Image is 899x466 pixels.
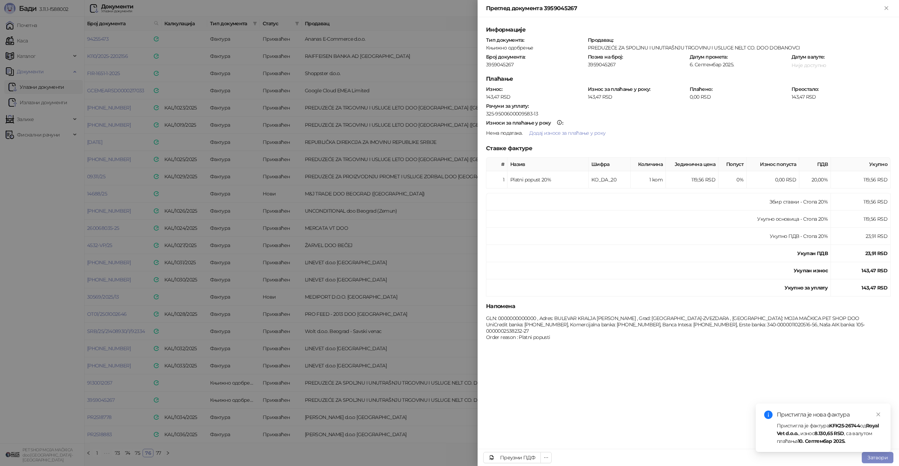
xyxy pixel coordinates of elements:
[486,158,507,171] th: #
[666,158,718,171] th: Јединична цена
[524,127,611,139] button: Додај износе за плаћање у року
[486,37,524,43] strong: Тип документа :
[486,144,891,153] h5: Ставке фактуре
[485,315,891,340] div: GLN: 0000000000000 , Adres: BULEVAR KRALJA [PERSON_NAME] , Grad: [GEOGRAPHIC_DATA]-ZVEZDARA , [GE...
[690,54,727,60] strong: Датум промета :
[588,86,650,92] strong: Износ за плаћање у року :
[831,158,891,171] th: Укупно
[689,61,789,68] div: 6. Септембар 2025.
[797,250,828,257] strong: Укупан ПДВ
[831,171,891,188] td: 119,56 RSD
[831,228,891,245] td: 23,91 RSD
[486,193,831,211] td: Збир ставки - Стопа 20%
[486,103,529,109] strong: Рачуни за уплату :
[777,422,882,445] div: Пристигла је фактура од , износ , са валутом плаћања
[486,54,525,60] strong: Број документа :
[486,111,891,117] div: 325-9500600009583-13
[631,171,666,188] td: 1 kom
[718,158,747,171] th: Попуст
[831,193,891,211] td: 119,56 RSD
[486,86,502,92] strong: Износ :
[785,285,828,291] strong: Укупно за уплату
[486,120,563,126] strong: :
[865,250,887,257] strong: 23,91 RSD
[862,452,893,463] button: Затвори
[486,130,522,136] span: Нема података
[486,4,882,13] div: Преглед документа 3959045267
[510,176,585,184] div: Platni popust 20%
[631,158,666,171] th: Количина
[792,54,825,60] strong: Датум валуте :
[587,94,688,100] div: 143,47 RSD
[666,171,718,188] td: 119,56 RSD
[798,438,846,444] strong: 10. Септембар 2025.
[799,158,831,171] th: ПДВ
[831,211,891,228] td: 119,56 RSD
[485,94,586,100] div: 143,47 RSD
[812,177,828,183] span: 20,00 %
[861,285,887,291] strong: 143,47 RSD
[486,211,831,228] td: Укупно основица - Стопа 20%
[588,37,613,43] strong: Продавац :
[876,412,881,417] span: close
[747,158,799,171] th: Износ попуста
[794,267,828,274] strong: Укупан износ
[588,61,687,68] div: 3959045267
[689,94,789,100] div: 0,00 RSD
[486,26,891,34] h5: Информације
[486,75,891,83] h5: Плаћање
[777,422,879,437] strong: Royal Vet d.o.o.
[589,158,631,171] th: Шифра
[485,45,586,51] div: Књижно одобрење
[792,86,819,92] strong: Преостало :
[588,54,623,60] strong: Позив на број :
[874,411,882,418] a: Close
[791,94,891,100] div: 143,47 RSD
[814,430,844,437] strong: 8.130,65 RSD
[485,61,586,68] div: 3959045267
[507,158,589,171] th: Назив
[500,454,535,461] div: Преузми ПДФ
[544,455,549,460] span: ellipsis
[485,127,891,139] div: .
[829,422,860,429] strong: KFK25-26744
[861,267,887,274] strong: 143,47 RSD
[589,171,631,188] td: KO_DA_20
[486,171,507,188] td: 1
[486,302,891,311] h5: Напомена
[718,171,747,188] td: 0%
[777,411,882,419] div: Пристигла је нова фактура
[588,45,890,51] div: PREDUZEĆE ZA SPOLJNU I UNUTRAŠNJU TRGOVINU I USLUGE NELT CO. DOO DOBANOVCI
[483,452,541,463] a: Преузми ПДФ
[486,228,831,245] td: Укупно ПДВ - Стопа 20%
[690,86,712,92] strong: Плаћено :
[882,4,891,13] button: Close
[747,171,799,188] td: 0,00 RSD
[764,411,773,419] span: info-circle
[792,62,826,68] span: Није доступно
[486,120,551,125] div: Износи за плаћање у року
